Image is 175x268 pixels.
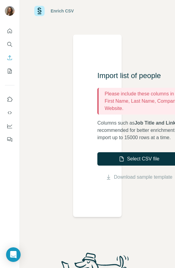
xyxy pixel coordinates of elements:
[5,107,15,118] button: Use Surfe API
[51,8,74,14] div: Enrich CSV
[5,26,15,36] button: Quick start
[5,134,15,145] button: Feedback
[5,39,15,50] button: Search
[114,174,173,181] a: Download sample template
[5,6,15,16] img: Avatar
[5,121,15,132] button: Dashboard
[34,6,45,16] img: Surfe Logo
[6,247,21,262] div: Open Intercom Messenger
[5,94,15,105] button: Use Surfe on LinkedIn
[5,52,15,63] button: Enrich CSV
[5,66,15,77] button: My lists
